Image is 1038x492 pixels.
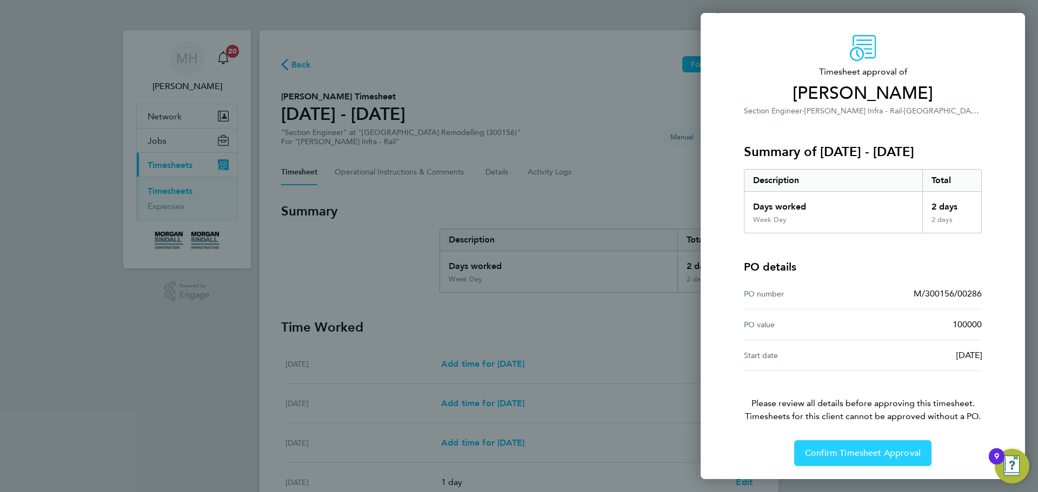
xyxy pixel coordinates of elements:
[922,215,982,233] div: 2 days
[794,440,931,466] button: Confirm Timesheet Approval
[744,83,982,104] span: [PERSON_NAME]
[731,410,995,423] span: Timesheets for this client cannot be approved without a PO.
[863,349,982,362] div: [DATE]
[753,215,787,224] div: Week Day
[744,287,863,300] div: PO number
[744,192,922,215] div: Days worked
[802,106,804,116] span: ·
[731,371,995,423] p: Please review all details before approving this timesheet.
[744,318,863,331] div: PO value
[902,106,904,116] span: ·
[922,170,982,191] div: Total
[744,106,802,116] span: Section Engineer
[922,192,982,215] div: 2 days
[744,65,982,78] span: Timesheet approval of
[804,106,902,116] span: [PERSON_NAME] Infra - Rail
[744,349,863,362] div: Start date
[863,318,982,331] div: 100000
[994,456,999,470] div: 9
[744,169,982,233] div: Summary of 23 - 29 Aug 2025
[744,170,922,191] div: Description
[744,259,796,274] h4: PO details
[995,449,1029,483] button: Open Resource Center, 9 new notifications
[805,448,921,459] span: Confirm Timesheet Approval
[744,143,982,160] h3: Summary of [DATE] - [DATE]
[914,288,982,299] span: M/300156/00286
